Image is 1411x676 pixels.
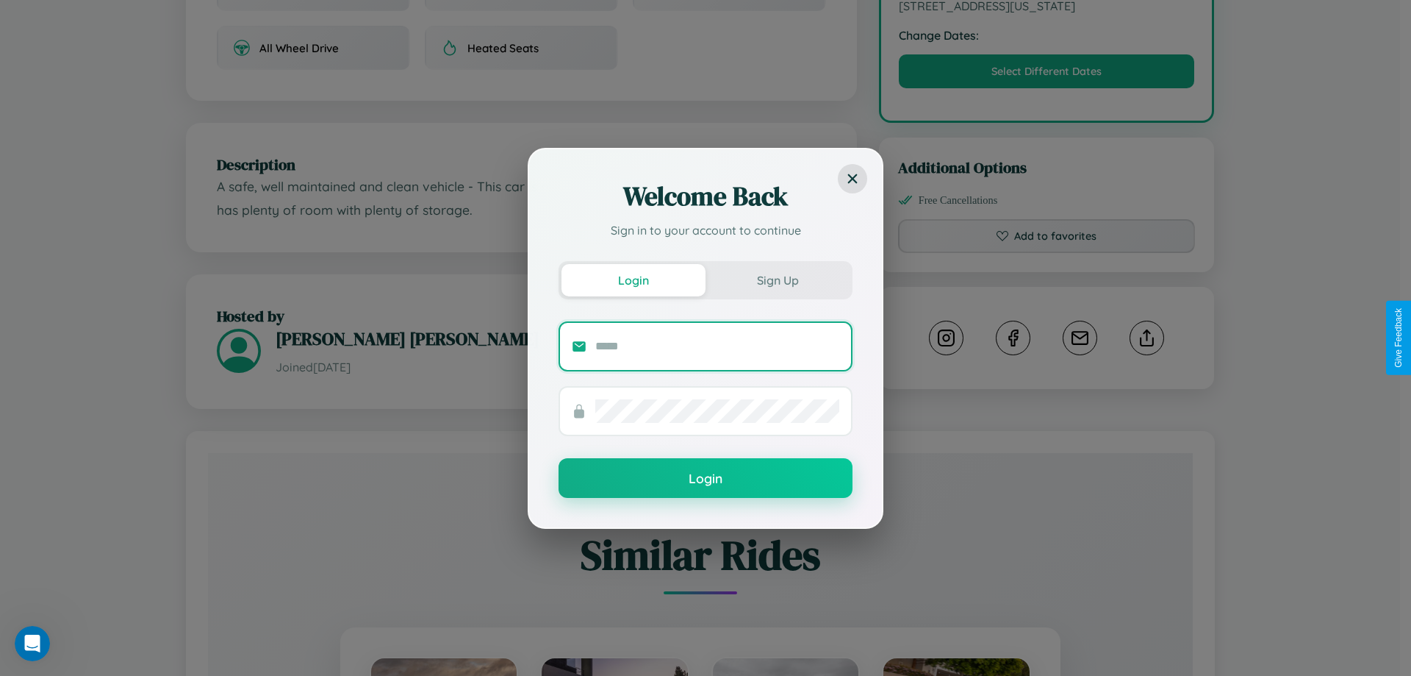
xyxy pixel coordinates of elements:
iframe: Intercom live chat [15,626,50,661]
div: Give Feedback [1393,308,1404,368]
h2: Welcome Back [559,179,852,214]
button: Sign Up [705,264,850,296]
p: Sign in to your account to continue [559,221,852,239]
button: Login [561,264,705,296]
button: Login [559,458,852,498]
